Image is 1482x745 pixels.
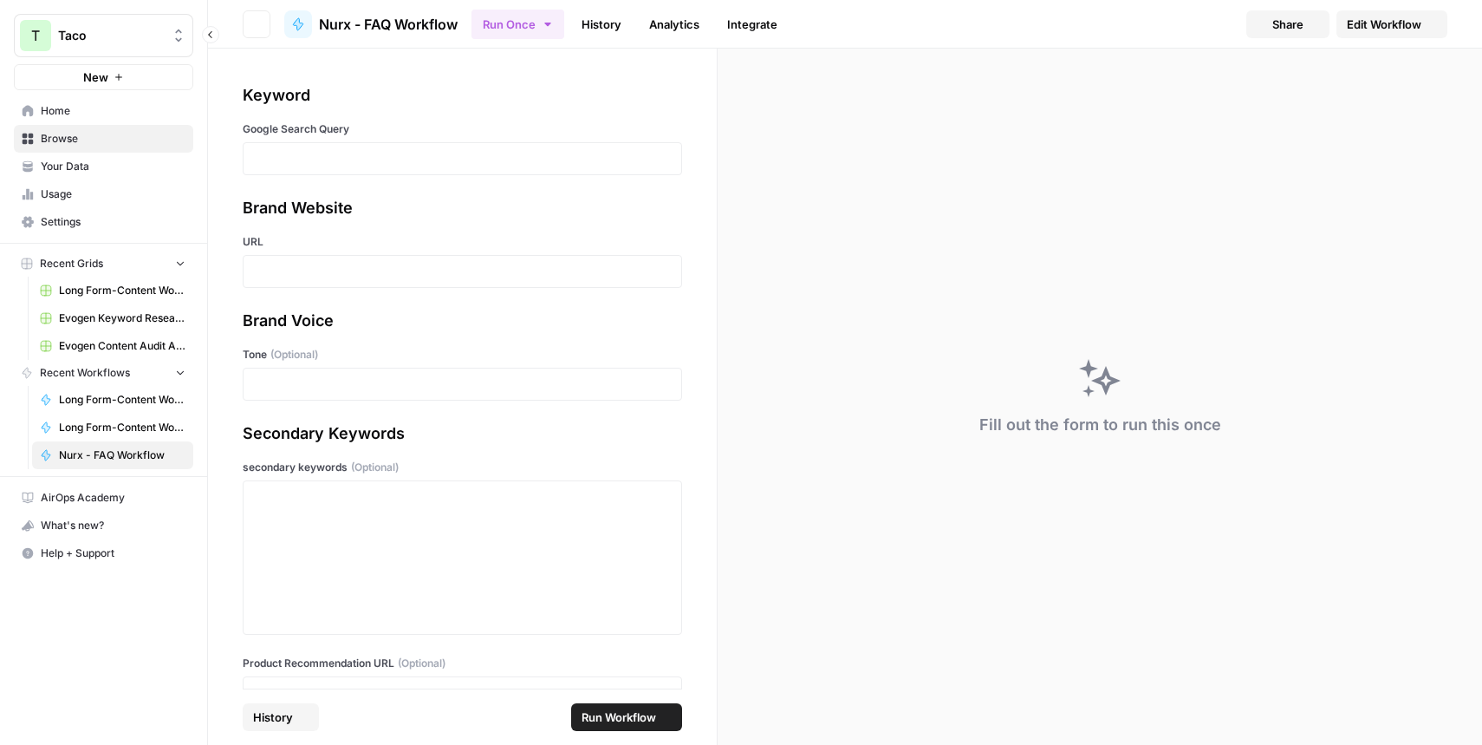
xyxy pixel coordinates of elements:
[15,513,192,539] div: What's new?
[41,131,185,147] span: Browse
[40,256,103,271] span: Recent Grids
[1272,16,1303,33] span: Share
[32,304,193,332] a: Evogen Keyword Research Agent Grid
[32,414,193,441] a: Long Form-Content Workflow - All Clients (New)
[41,186,185,202] span: Usage
[14,360,193,386] button: Recent Workflows
[32,277,193,304] a: Long Form-Content Workflow - AI Clients (New) Grid
[31,25,40,46] span: T
[243,309,682,333] div: Brand Voice
[243,460,682,475] label: secondary keywords
[14,484,193,512] a: AirOps Academy
[1246,10,1329,38] button: Share
[58,27,163,44] span: Taco
[14,251,193,277] button: Recent Grids
[14,180,193,208] a: Usage
[14,208,193,236] a: Settings
[59,392,185,408] span: Long Form-Content Workflow - AI Clients (New)
[14,97,193,125] a: Home
[351,460,399,475] span: (Optional)
[253,709,293,726] span: History
[582,709,656,726] span: Run Workflow
[398,656,445,671] span: (Optional)
[41,546,185,561] span: Help + Support
[1336,10,1447,38] a: Edit Workflow
[32,332,193,360] a: Evogen Content Audit Agent Grid
[319,14,458,35] span: Nurx - FAQ Workflow
[243,121,682,137] label: Google Search Query
[32,386,193,414] a: Long Form-Content Workflow - AI Clients (New)
[41,490,185,506] span: AirOps Academy
[243,83,682,108] div: Keyword
[979,413,1221,437] div: Fill out the form to run this once
[59,448,185,463] span: Nurx - FAQ Workflow
[639,10,710,38] a: Analytics
[59,420,185,435] span: Long Form-Content Workflow - All Clients (New)
[243,703,319,731] button: History
[59,283,185,298] span: Long Form-Content Workflow - AI Clients (New) Grid
[14,539,193,567] button: Help + Support
[41,214,185,230] span: Settings
[14,125,193,153] a: Browse
[14,153,193,180] a: Your Data
[284,10,458,38] a: Nurx - FAQ Workflow
[243,234,682,250] label: URL
[14,14,193,57] button: Workspace: Taco
[1347,16,1421,33] span: Edit Workflow
[243,196,682,220] div: Brand Website
[83,69,108,86] span: New
[717,10,788,38] a: Integrate
[243,422,682,446] div: Secondary Keywords
[571,10,632,38] a: History
[243,656,682,671] label: Product Recommendation URL
[59,310,185,326] span: Evogen Keyword Research Agent Grid
[270,347,318,363] span: (Optional)
[571,703,682,731] button: Run Workflow
[41,159,185,174] span: Your Data
[59,338,185,354] span: Evogen Content Audit Agent Grid
[243,347,682,363] label: Tone
[14,512,193,539] button: What's new?
[41,103,185,119] span: Home
[14,64,193,90] button: New
[40,365,130,381] span: Recent Workflows
[32,441,193,469] a: Nurx - FAQ Workflow
[471,10,564,39] button: Run Once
